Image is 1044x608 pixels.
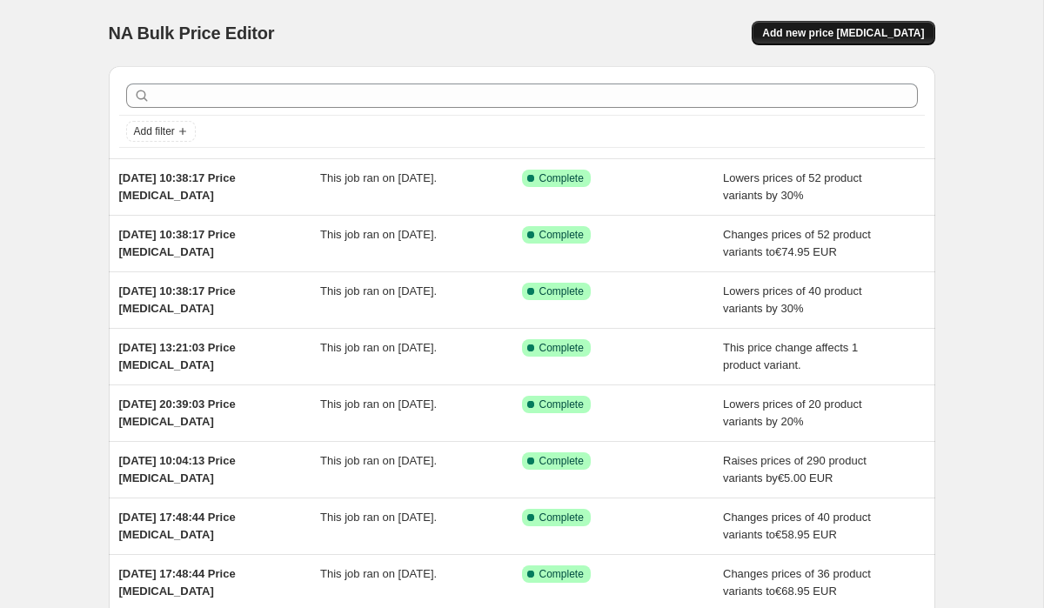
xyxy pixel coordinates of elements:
[752,21,934,45] button: Add new price [MEDICAL_DATA]
[723,398,862,428] span: Lowers prices of 20 product variants by 20%
[775,245,837,258] span: €74.95 EUR
[723,228,871,258] span: Changes prices of 52 product variants to
[539,567,584,581] span: Complete
[539,284,584,298] span: Complete
[775,528,837,541] span: €58.95 EUR
[320,228,437,241] span: This job ran on [DATE].
[119,454,236,484] span: [DATE] 10:04:13 Price [MEDICAL_DATA]
[723,171,862,202] span: Lowers prices of 52 product variants by 30%
[539,171,584,185] span: Complete
[539,228,584,242] span: Complete
[126,121,196,142] button: Add filter
[134,124,175,138] span: Add filter
[320,511,437,524] span: This job ran on [DATE].
[119,171,236,202] span: [DATE] 10:38:17 Price [MEDICAL_DATA]
[723,454,867,484] span: Raises prices of 290 product variants by
[320,398,437,411] span: This job ran on [DATE].
[723,341,858,371] span: This price change affects 1 product variant.
[723,511,871,541] span: Changes prices of 40 product variants to
[762,26,924,40] span: Add new price [MEDICAL_DATA]
[119,398,236,428] span: [DATE] 20:39:03 Price [MEDICAL_DATA]
[119,341,236,371] span: [DATE] 13:21:03 Price [MEDICAL_DATA]
[775,585,837,598] span: €68.95 EUR
[119,567,236,598] span: [DATE] 17:48:44 Price [MEDICAL_DATA]
[119,511,236,541] span: [DATE] 17:48:44 Price [MEDICAL_DATA]
[539,398,584,411] span: Complete
[539,454,584,468] span: Complete
[119,228,236,258] span: [DATE] 10:38:17 Price [MEDICAL_DATA]
[539,341,584,355] span: Complete
[778,471,833,484] span: €5.00 EUR
[320,171,437,184] span: This job ran on [DATE].
[320,567,437,580] span: This job ran on [DATE].
[320,341,437,354] span: This job ran on [DATE].
[723,284,862,315] span: Lowers prices of 40 product variants by 30%
[109,23,275,43] span: NA Bulk Price Editor
[539,511,584,524] span: Complete
[723,567,871,598] span: Changes prices of 36 product variants to
[320,284,437,297] span: This job ran on [DATE].
[320,454,437,467] span: This job ran on [DATE].
[119,284,236,315] span: [DATE] 10:38:17 Price [MEDICAL_DATA]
